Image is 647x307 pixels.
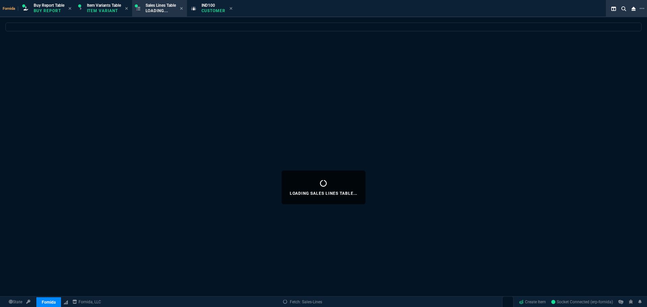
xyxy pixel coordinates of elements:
[290,191,358,196] p: Loading Sales Lines Table...
[3,6,18,11] span: Fornida
[640,5,644,12] nx-icon: Open New Tab
[87,8,121,13] p: Item Variant
[229,6,233,11] nx-icon: Close Tab
[202,8,226,13] p: Customer
[34,8,64,13] p: Buy Report
[202,3,215,8] span: IND100
[146,3,176,8] span: Sales Lines Table
[619,5,629,13] nx-icon: Search
[180,6,183,11] nx-icon: Close Tab
[70,299,103,305] a: msbcCompanyName
[87,3,121,8] span: Item Variants Table
[7,299,24,305] a: Global State
[516,297,549,307] a: Create Item
[125,6,128,11] nx-icon: Close Tab
[24,299,32,305] a: API TOKEN
[551,300,613,304] span: Socket Connected (erp-fornida)
[629,5,638,13] nx-icon: Close Workbench
[68,6,71,11] nx-icon: Close Tab
[34,3,64,8] span: Buy Report Table
[283,299,322,305] a: Fetch: Sales-Lines
[551,299,613,305] a: vdXl0Ug-JBCKAHiLAAAX
[609,5,619,13] nx-icon: Split Panels
[146,8,176,13] p: Loading...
